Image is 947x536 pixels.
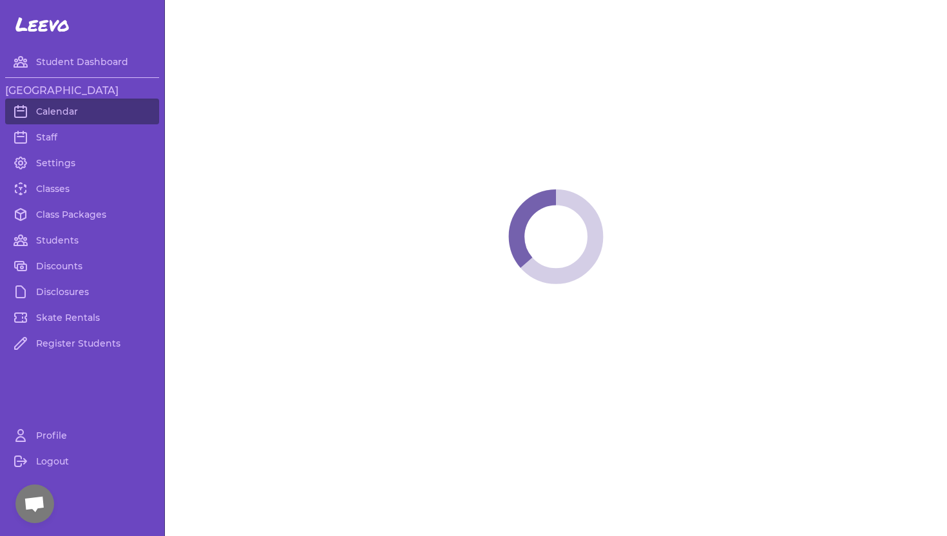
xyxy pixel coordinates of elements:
a: Skate Rentals [5,305,159,330]
a: Settings [5,150,159,176]
a: Staff [5,124,159,150]
a: Discounts [5,253,159,279]
a: Register Students [5,330,159,356]
a: Class Packages [5,202,159,227]
h3: [GEOGRAPHIC_DATA] [5,83,159,99]
a: Students [5,227,159,253]
a: Logout [5,448,159,474]
a: Student Dashboard [5,49,159,75]
div: Open chat [15,484,54,523]
a: Classes [5,176,159,202]
a: Calendar [5,99,159,124]
a: Profile [5,423,159,448]
a: Disclosures [5,279,159,305]
span: Leevo [15,13,70,36]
